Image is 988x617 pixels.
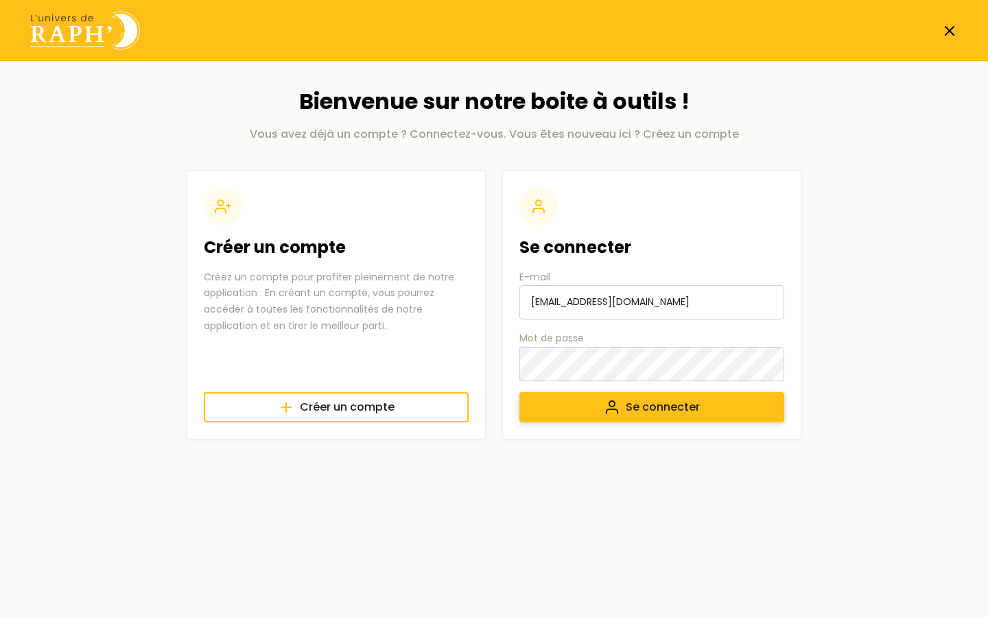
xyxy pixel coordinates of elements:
a: Créer un compte [204,392,469,422]
p: Créez un compte pour profiter pleinement de notre application : En créant un compte, vous pourrez... [204,269,469,335]
button: Se connecter [519,392,784,422]
span: Se connecter [626,399,700,415]
h2: Se connecter [519,237,784,258]
span: Créer un compte [300,399,395,415]
input: Mot de passe [519,347,784,381]
h1: Bienvenue sur notre boite à outils ! [187,88,801,114]
input: E-mail [519,285,784,319]
p: Vous avez déjà un compte ? Connectez-vous. Vous êtes nouveau ici ? Créez un compte [187,126,801,143]
h2: Créer un compte [204,237,469,258]
img: Univers de Raph logo [30,11,140,50]
a: Fermer la page [941,23,958,39]
label: Mot de passe [519,330,784,380]
label: E-mail [519,269,784,320]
